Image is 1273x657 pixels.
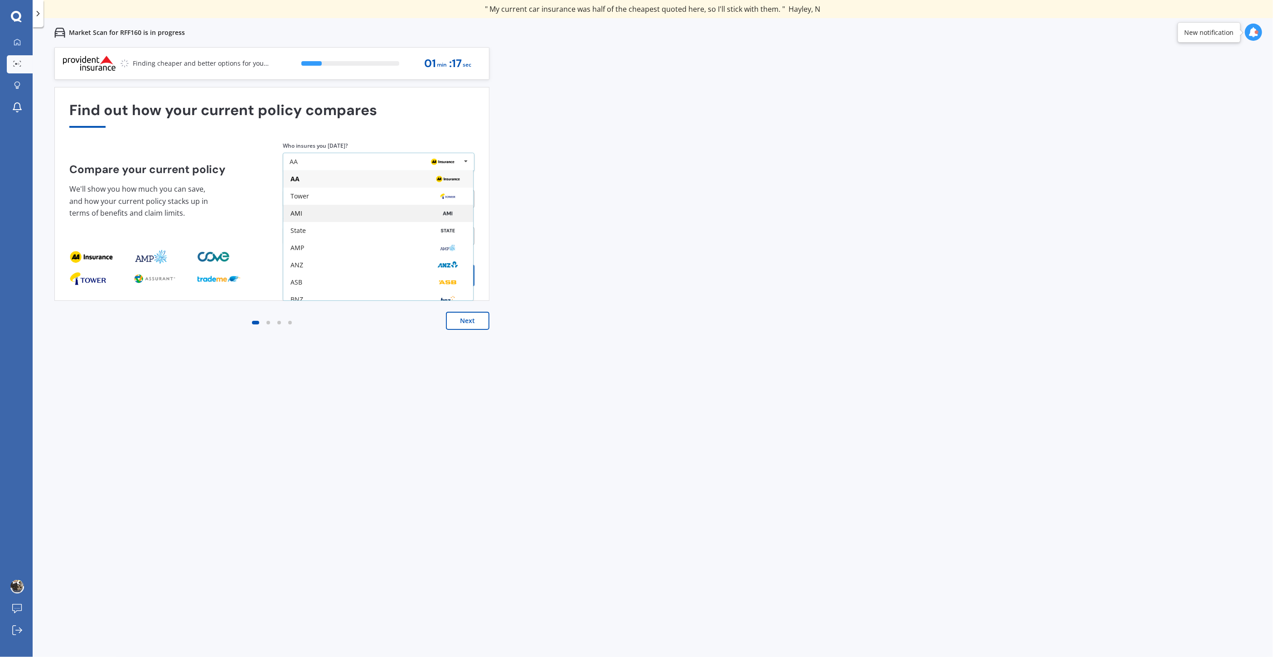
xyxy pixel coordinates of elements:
[54,27,65,38] img: car.f15378c7a67c060ca3f3.svg
[749,4,805,14] span: [PERSON_NAME]
[433,242,462,253] img: AMP.webp
[69,102,474,128] div: Find out how your current policy compares
[433,294,462,305] img: BNZ.png
[290,193,309,199] div: Tower
[433,260,462,271] img: ANZ.png
[446,312,489,330] button: Next
[290,210,302,217] div: AMI
[290,279,302,285] div: ASB
[290,176,300,182] div: AA
[428,156,457,167] img: AA.webp
[62,56,116,72] img: Logo_7
[433,174,462,184] img: AA.webp
[290,262,303,268] div: ANZ
[133,59,269,68] p: Finding cheaper and better options for you...
[437,59,447,71] span: min
[283,142,348,150] label: Who insures you [DATE]?
[290,227,306,234] div: State
[432,225,463,236] img: State-text-1.webp
[290,296,303,303] div: BNZ
[290,159,298,165] div: AA
[69,271,106,286] img: provider_logo_0
[69,28,185,37] p: Market Scan for RFF160 is in progress
[133,271,177,286] img: provider_logo_1
[290,245,304,251] div: AMP
[197,250,232,264] img: provider_logo_2
[10,580,24,594] img: ACg8ocJuCWIPwTxzlJv7suNn225s_g5y9FkwULc7W3h-vBEPvJBIr8QV=s96-c
[501,5,805,14] div: " Great stuff team! first time using it, and it was very clear and concise. "
[433,208,462,219] img: AMI-text-1.webp
[424,58,436,70] span: 01
[69,250,113,264] img: provider_logo_0
[133,250,168,264] img: provider_logo_1
[1185,28,1234,37] div: New notification
[197,271,241,286] img: provider_logo_2
[433,191,462,202] img: Tower.webp
[69,183,214,219] p: We'll show you how much you can save, and how your current policy stacks up in terms of benefits ...
[433,277,462,288] img: ASB.png
[69,163,261,176] h4: Compare your current policy
[449,58,462,70] span: : 17
[463,59,471,71] span: sec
